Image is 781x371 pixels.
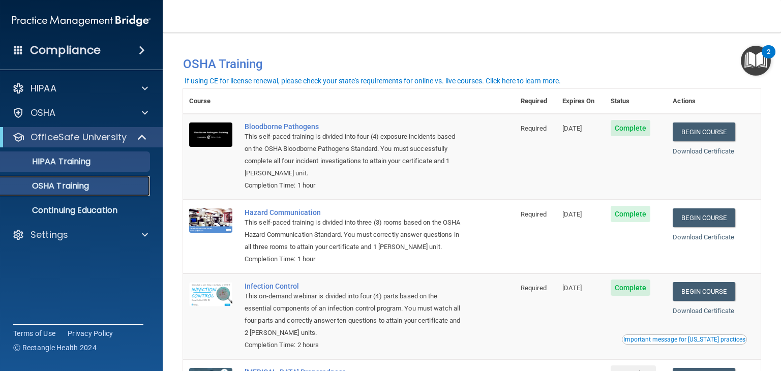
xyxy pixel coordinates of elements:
h4: Compliance [30,43,101,57]
span: Complete [611,280,651,296]
span: [DATE] [562,125,582,132]
th: Required [515,89,556,114]
a: Begin Course [673,282,735,301]
th: Course [183,89,238,114]
a: Download Certificate [673,233,734,241]
span: Required [521,284,547,292]
h4: OSHA Training [183,57,761,71]
a: Settings [12,229,148,241]
div: If using CE for license renewal, please check your state's requirements for online vs. live cours... [185,77,561,84]
span: Required [521,210,547,218]
a: Download Certificate [673,147,734,155]
div: Completion Time: 1 hour [245,179,464,192]
a: Terms of Use [13,328,55,338]
span: [DATE] [562,210,582,218]
div: Completion Time: 2 hours [245,339,464,351]
a: Hazard Communication [245,208,464,217]
div: 2 [767,52,770,65]
span: Complete [611,120,651,136]
p: OfficeSafe University [31,131,127,143]
span: Complete [611,206,651,222]
div: This self-paced training is divided into three (3) rooms based on the OSHA Hazard Communication S... [245,217,464,253]
span: Ⓒ Rectangle Health 2024 [13,343,97,353]
button: If using CE for license renewal, please check your state's requirements for online vs. live cours... [183,76,562,86]
a: Privacy Policy [68,328,113,338]
th: Actions [667,89,761,114]
a: OfficeSafe University [12,131,147,143]
div: This self-paced training is divided into four (4) exposure incidents based on the OSHA Bloodborne... [245,131,464,179]
p: Continuing Education [7,205,145,215]
p: HIPAA [31,82,56,95]
div: Important message for [US_STATE] practices [623,336,745,343]
a: Bloodborne Pathogens [245,122,464,131]
p: HIPAA Training [7,157,91,167]
img: PMB logo [12,11,151,31]
div: Completion Time: 1 hour [245,253,464,265]
button: Read this if you are a dental practitioner in the state of CA [622,334,747,345]
a: OSHA [12,107,148,119]
p: OSHA Training [7,181,89,191]
th: Expires On [556,89,604,114]
a: Begin Course [673,122,735,141]
span: Required [521,125,547,132]
p: Settings [31,229,68,241]
p: OSHA [31,107,56,119]
a: Download Certificate [673,307,734,315]
a: Infection Control [245,282,464,290]
a: Begin Course [673,208,735,227]
th: Status [605,89,667,114]
span: [DATE] [562,284,582,292]
button: Open Resource Center, 2 new notifications [741,46,771,76]
a: HIPAA [12,82,148,95]
div: This on-demand webinar is divided into four (4) parts based on the essential components of an inf... [245,290,464,339]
